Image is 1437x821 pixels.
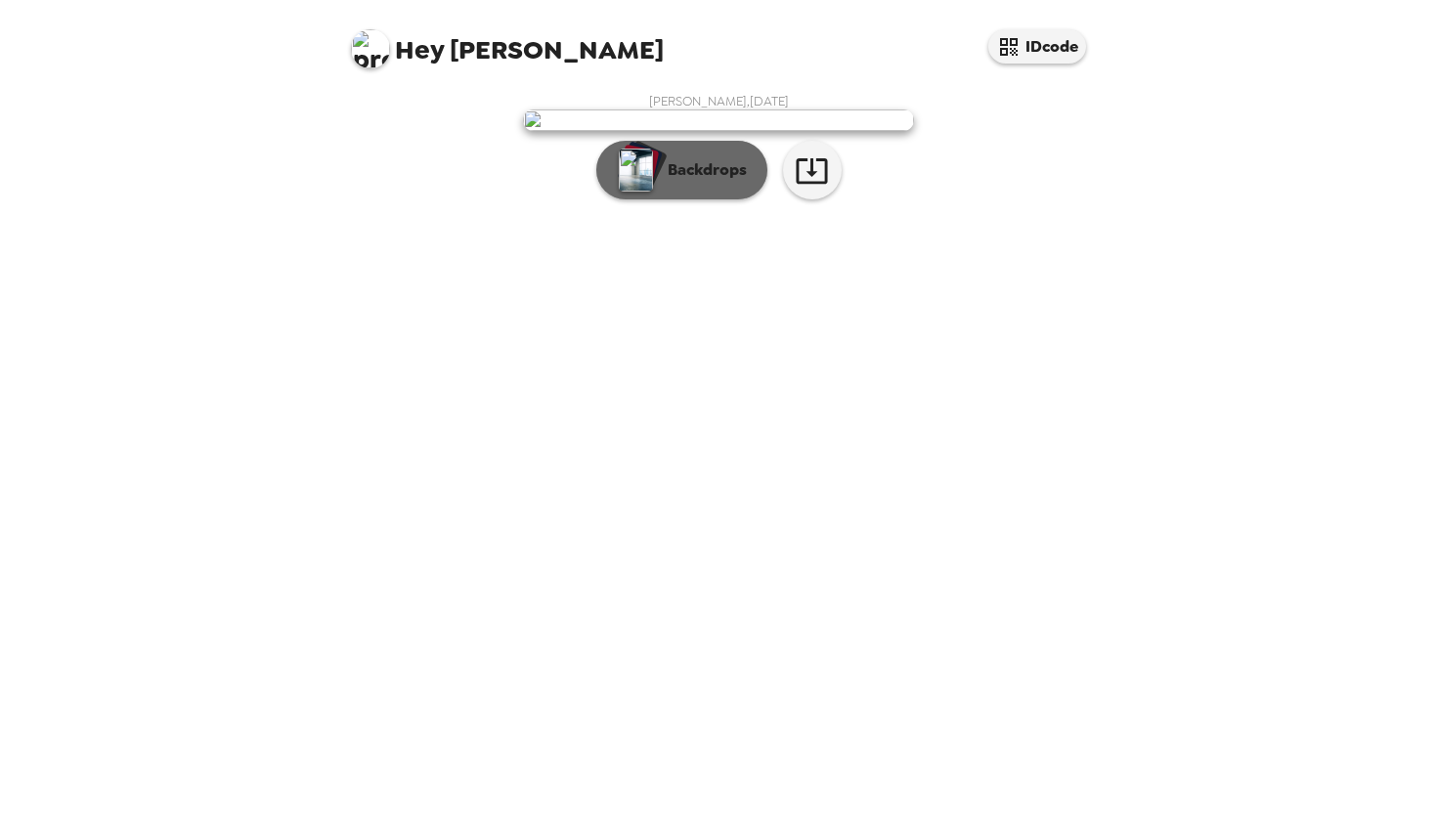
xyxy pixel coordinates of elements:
[351,20,664,64] span: [PERSON_NAME]
[395,32,444,67] span: Hey
[658,158,747,182] p: Backdrops
[596,141,767,199] button: Backdrops
[649,93,789,109] span: [PERSON_NAME] , [DATE]
[351,29,390,68] img: profile pic
[988,29,1086,64] button: IDcode
[523,109,914,131] img: user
